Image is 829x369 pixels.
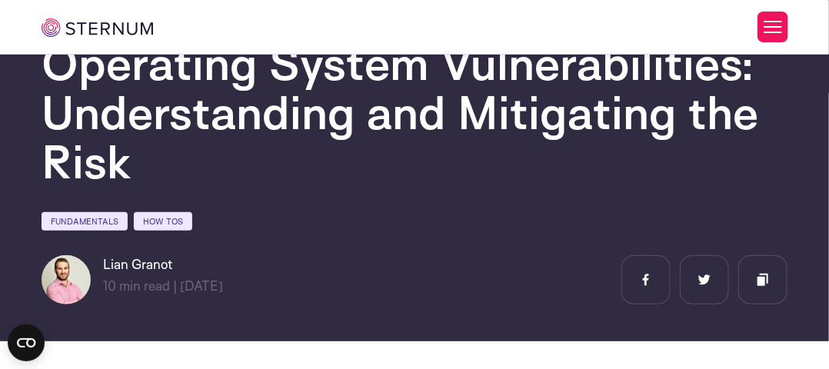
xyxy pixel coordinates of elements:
img: sternum iot [42,18,154,37]
button: Toggle Menu [757,12,788,42]
h6: Lian Granot [103,255,223,274]
a: How Tos [134,212,192,231]
span: min read | [103,278,177,294]
button: Open CMP widget [8,324,45,361]
span: 10 [103,278,116,294]
h1: Operating System Vulnerabilities: Understanding and Mitigating the Risk [42,38,787,186]
span: [DATE] [180,278,223,294]
img: Lian Granot [42,255,91,304]
a: Fundamentals [42,212,128,231]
